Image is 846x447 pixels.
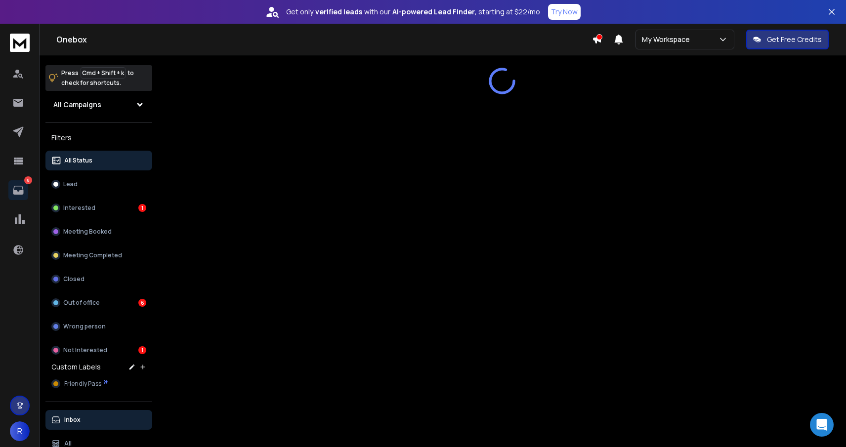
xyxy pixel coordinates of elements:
[45,410,152,430] button: Inbox
[45,198,152,218] button: Interested1
[63,299,100,307] p: Out of office
[746,30,829,49] button: Get Free Credits
[45,374,152,394] button: Friendly Pass
[45,222,152,242] button: Meeting Booked
[810,413,834,437] div: Open Intercom Messenger
[138,346,146,354] div: 1
[642,35,694,44] p: My Workspace
[45,269,152,289] button: Closed
[63,251,122,259] p: Meeting Completed
[63,275,85,283] p: Closed
[10,421,30,441] button: R
[392,7,476,17] strong: AI-powered Lead Finder,
[63,323,106,330] p: Wrong person
[286,7,540,17] p: Get only with our starting at $22/mo
[24,176,32,184] p: 8
[10,34,30,52] img: logo
[64,416,81,424] p: Inbox
[45,151,152,170] button: All Status
[45,174,152,194] button: Lead
[45,131,152,145] h3: Filters
[45,95,152,115] button: All Campaigns
[548,4,581,20] button: Try Now
[63,204,95,212] p: Interested
[51,362,101,372] h3: Custom Labels
[61,68,134,88] p: Press to check for shortcuts.
[81,67,126,79] span: Cmd + Shift + k
[64,380,101,388] span: Friendly Pass
[551,7,578,17] p: Try Now
[56,34,592,45] h1: Onebox
[45,245,152,265] button: Meeting Completed
[63,346,107,354] p: Not Interested
[64,157,92,164] p: All Status
[63,180,78,188] p: Lead
[45,340,152,360] button: Not Interested1
[8,180,28,200] a: 8
[315,7,362,17] strong: verified leads
[63,228,112,236] p: Meeting Booked
[138,204,146,212] div: 1
[767,35,822,44] p: Get Free Credits
[45,317,152,336] button: Wrong person
[45,293,152,313] button: Out of office6
[138,299,146,307] div: 6
[53,100,101,110] h1: All Campaigns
